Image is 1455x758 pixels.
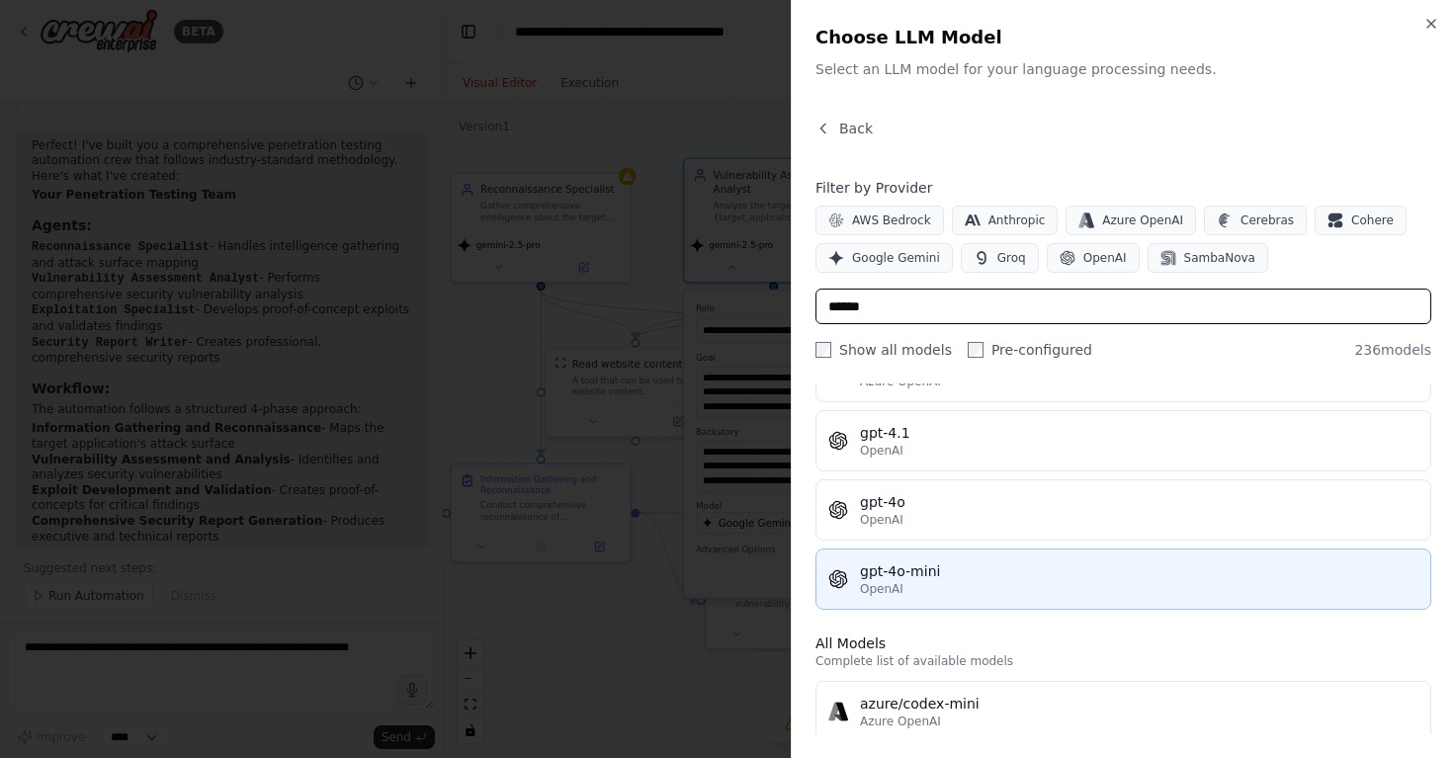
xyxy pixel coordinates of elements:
button: Google Gemini [815,243,953,273]
h2: Choose LLM Model [815,24,1431,51]
button: Cerebras [1204,206,1307,235]
span: Back [839,119,873,138]
label: Pre-configured [968,340,1092,360]
div: gpt-4.1 [860,423,1418,443]
span: 236 models [1354,340,1431,360]
span: Groq [997,250,1026,266]
p: Select an LLM model for your language processing needs. [815,59,1431,79]
button: gpt-4.1OpenAI [815,410,1431,471]
button: azure/codex-miniAzure OpenAI [815,681,1431,742]
button: gpt-4oOpenAI [815,479,1431,541]
button: OpenAI [1047,243,1140,273]
input: Pre-configured [968,342,984,358]
span: OpenAI [860,581,903,597]
span: Azure OpenAI [1102,212,1183,228]
h4: Filter by Provider [815,178,1431,198]
button: Azure OpenAI [1066,206,1196,235]
span: OpenAI [1083,250,1127,266]
button: Anthropic [952,206,1059,235]
h3: All Models [815,633,1431,653]
div: azure/codex-mini [860,694,1418,714]
span: AWS Bedrock [852,212,931,228]
span: OpenAI [860,443,903,459]
span: OpenAI [860,512,903,528]
button: Cohere [1315,206,1407,235]
button: Back [815,119,873,138]
span: Cohere [1351,212,1394,228]
p: Complete list of available models [815,653,1431,669]
input: Show all models [815,342,831,358]
span: SambaNova [1184,250,1255,266]
span: Google Gemini [852,250,940,266]
span: Cerebras [1241,212,1294,228]
button: gpt-4o-miniOpenAI [815,548,1431,610]
span: Azure OpenAI [860,714,941,729]
div: gpt-4o-mini [860,561,1418,581]
button: AWS Bedrock [815,206,944,235]
button: SambaNova [1148,243,1268,273]
div: gpt-4o [860,492,1418,512]
label: Show all models [815,340,952,360]
button: Groq [961,243,1039,273]
span: Anthropic [988,212,1046,228]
